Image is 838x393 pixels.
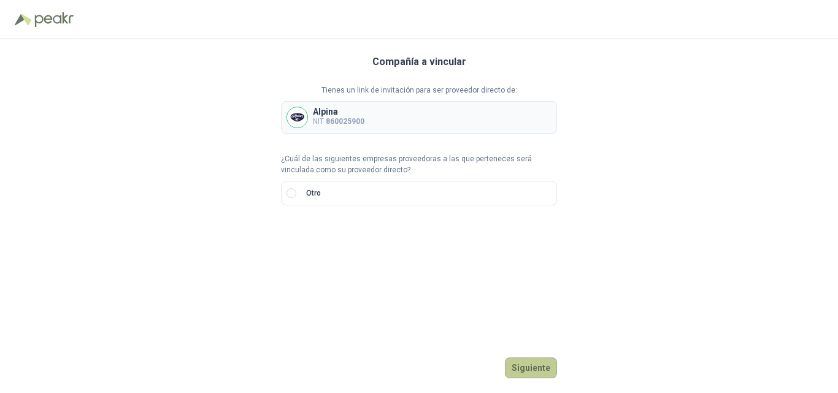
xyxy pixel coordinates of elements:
[326,117,364,126] b: 860025900
[287,107,307,128] img: Company Logo
[313,107,364,116] p: Alpina
[505,357,557,378] button: Siguiente
[313,116,364,128] p: NIT
[281,153,557,177] p: ¿Cuál de las siguientes empresas proveedoras a las que perteneces será vinculada como su proveedo...
[372,54,466,70] h3: Compañía a vincular
[34,12,74,27] img: Peakr
[306,188,321,199] p: Otro
[281,85,557,96] p: Tienes un link de invitación para ser proveedor directo de:
[15,13,32,26] img: Logo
